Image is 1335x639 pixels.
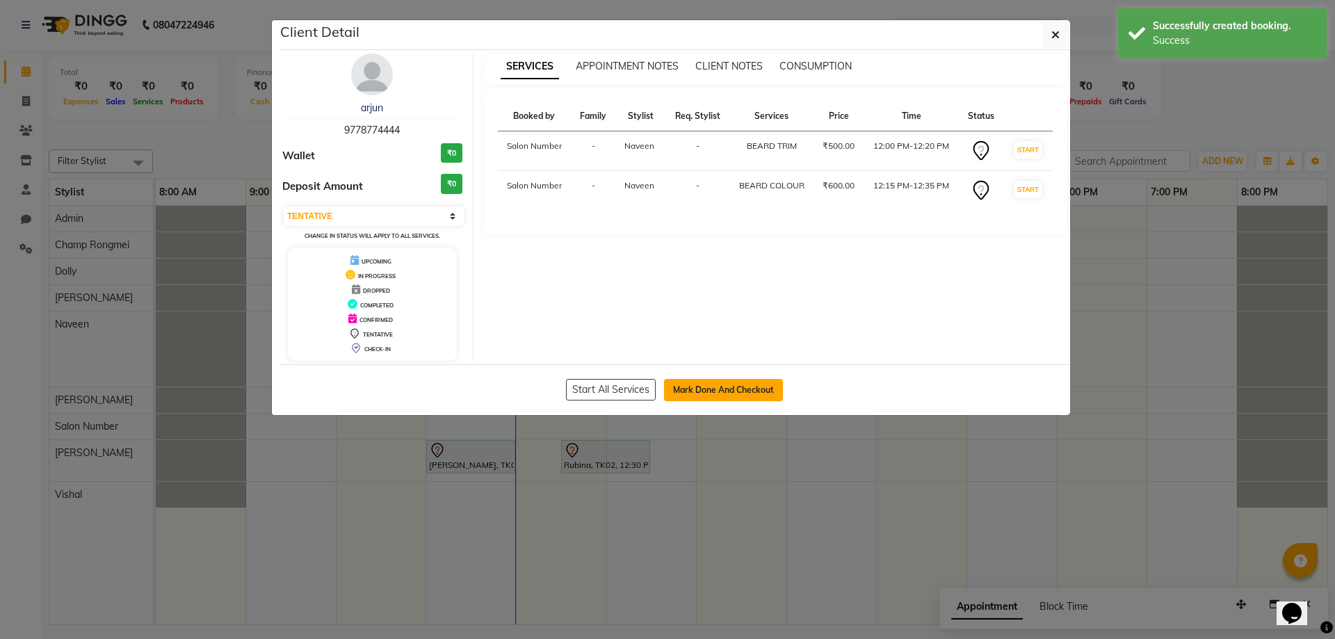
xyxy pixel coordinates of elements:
th: Time [864,102,959,131]
span: 9778774444 [344,124,400,136]
small: Change in status will apply to all services. [305,232,440,239]
span: IN PROGRESS [358,273,396,280]
span: SERVICES [501,54,559,79]
h3: ₹0 [441,174,462,194]
div: Successfully created booking. [1153,19,1316,33]
div: BEARD COLOUR [738,179,805,192]
th: Services [729,102,814,131]
span: DROPPED [363,287,390,294]
span: CLIENT NOTES [695,60,763,72]
span: Deposit Amount [282,179,363,195]
h3: ₹0 [441,143,462,163]
td: 12:15 PM-12:35 PM [864,171,959,211]
div: BEARD TRIM [738,140,805,152]
button: START [1014,181,1042,198]
span: CONSUMPTION [779,60,852,72]
button: Mark Done And Checkout [664,379,783,401]
td: Salon Number [498,171,572,211]
td: - [571,171,615,211]
td: 12:00 PM-12:20 PM [864,131,959,171]
th: Status [959,102,1003,131]
span: UPCOMING [362,258,391,265]
td: - [665,131,729,171]
img: avatar [351,54,393,95]
button: Start All Services [566,379,656,401]
div: Success [1153,33,1316,48]
div: ₹600.00 [822,179,855,192]
span: COMPLETED [360,302,394,309]
th: Booked by [498,102,572,131]
td: Salon Number [498,131,572,171]
div: ₹500.00 [822,140,855,152]
span: CONFIRMED [359,316,393,323]
span: Naveen ‪ [624,180,656,191]
span: TENTATIVE [363,331,393,338]
td: - [665,171,729,211]
th: Stylist [615,102,665,131]
td: - [571,131,615,171]
th: Price [814,102,864,131]
th: Req. Stylist [665,102,729,131]
th: Family [571,102,615,131]
span: CHECK-IN [364,346,391,353]
iframe: chat widget [1277,583,1321,625]
a: arjun [361,102,383,114]
span: Naveen ‪ [624,140,656,151]
h5: Client Detail [280,22,359,42]
span: APPOINTMENT NOTES [576,60,679,72]
button: START [1014,141,1042,159]
span: Wallet [282,148,315,164]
